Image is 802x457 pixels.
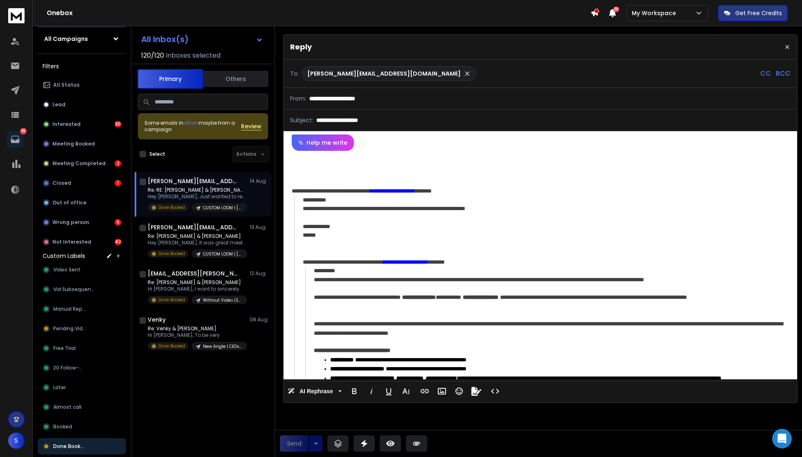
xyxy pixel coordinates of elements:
span: Manual Reply [53,306,86,312]
button: Wrong person5 [38,214,126,231]
button: Video Sent [38,262,126,278]
span: 50 [613,7,619,12]
span: Almost call [53,404,81,410]
p: Subject: [290,116,313,124]
button: Primary [137,69,203,89]
span: others [183,119,199,126]
div: 2 [115,160,121,167]
p: Done Booked [158,204,185,211]
button: Signature [469,383,484,399]
p: 14 Aug [250,178,268,184]
span: 20 Follow-up [53,365,86,371]
div: 30 [115,121,121,128]
span: Later [53,384,66,391]
p: Re: RE: [PERSON_NAME] & [PERSON_NAME] [148,187,246,193]
p: CC [760,69,771,78]
p: Get Free Credits [735,9,782,17]
h1: [EMAIL_ADDRESS][PERSON_NAME][DOMAIN_NAME] [148,269,238,278]
div: Some emails in maybe from a campaign [144,120,241,133]
p: CUSTOM LOOM | [PERSON_NAME] | WHOLE WORLD [203,251,242,257]
button: Free Trial [38,340,126,356]
p: Done Booked [158,251,185,257]
button: S [8,432,25,449]
span: Video Sent [53,267,81,273]
button: Later [38,379,126,396]
button: Meeting Completed2 [38,155,126,172]
img: logo [8,8,25,23]
button: Get Free Credits [718,5,788,21]
p: Wrong person [52,219,89,226]
span: Done Booked [53,443,87,450]
label: Select [149,151,165,157]
p: Done Booked [158,297,185,303]
button: Italic (⌘I) [364,383,379,399]
span: Free Trial [53,345,76,352]
p: Meeting Completed [52,160,106,167]
h3: Filters [38,60,126,72]
span: 120 / 120 [141,51,164,60]
h3: Inboxes selected [166,51,221,60]
button: All Campaigns [38,31,126,47]
button: Lead [38,96,126,113]
button: AI Rephrase [286,383,343,399]
p: Interested [52,121,81,128]
p: Re: [PERSON_NAME] & [PERSON_NAME] [148,279,246,286]
button: 20 Follow-up [38,360,126,376]
h1: Onebox [47,8,590,18]
span: Booked [53,423,72,430]
div: 42 [115,239,121,245]
div: Open Intercom Messenger [772,429,792,448]
p: My Workspace [632,9,679,17]
p: Reply [290,41,312,53]
button: Manual Reply [38,301,126,317]
h1: All Inbox(s) [141,35,189,43]
span: Pending Video [53,325,89,332]
h3: Custom Labels [43,252,85,260]
p: All Status [53,82,79,88]
button: All Status [38,77,126,93]
span: Vid Subsequence [53,286,96,293]
button: Pending Video [38,320,126,337]
button: Done Booked [38,438,126,455]
p: Closed [52,180,71,186]
button: Insert Link (⌘K) [417,383,433,399]
p: New Angle | CEOs & Founders | [GEOGRAPHIC_DATA] [203,343,242,349]
div: 1 [115,180,121,186]
p: Done Booked [158,343,185,349]
button: More Text [398,383,414,399]
button: Vid Subsequence [38,281,126,298]
button: Underline (⌘U) [381,383,396,399]
p: Without Video (Email & AI Services) [203,297,242,303]
h1: [PERSON_NAME][EMAIL_ADDRESS][DOMAIN_NAME] [148,177,238,185]
div: 5 [115,219,121,226]
button: Interested30 [38,116,126,132]
p: Re: Venky & [PERSON_NAME] [148,325,246,332]
p: 80 [20,128,27,134]
p: [PERSON_NAME][EMAIL_ADDRESS][DOMAIN_NAME] [307,69,461,78]
button: Help me write [292,134,354,151]
span: AI Rephrase [298,388,335,395]
p: Out of office [52,199,86,206]
button: Insert Image (⌘P) [434,383,450,399]
button: Not Interested42 [38,234,126,250]
p: Meeting Booked [52,141,95,147]
h1: All Campaigns [44,35,88,43]
h1: [PERSON_NAME][EMAIL_ADDRESS][DOMAIN_NAME] [148,223,238,231]
button: Code View [487,383,503,399]
button: All Inbox(s) [135,31,270,47]
p: 12 Aug [250,270,268,277]
button: Bold (⌘B) [347,383,362,399]
button: Closed1 [38,175,126,191]
button: Others [203,70,268,88]
p: Hi [PERSON_NAME], I want to sincerely [148,286,246,292]
p: From: [290,94,306,103]
p: CUSTOM LOOM | [PERSON_NAME] | WHOLE WORLD [203,205,242,211]
p: Hi [PERSON_NAME], To be very [148,332,246,338]
p: Lead [52,101,65,108]
button: Emoticons [451,383,467,399]
button: Booked [38,419,126,435]
button: Meeting Booked [38,136,126,152]
a: 80 [7,131,23,148]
